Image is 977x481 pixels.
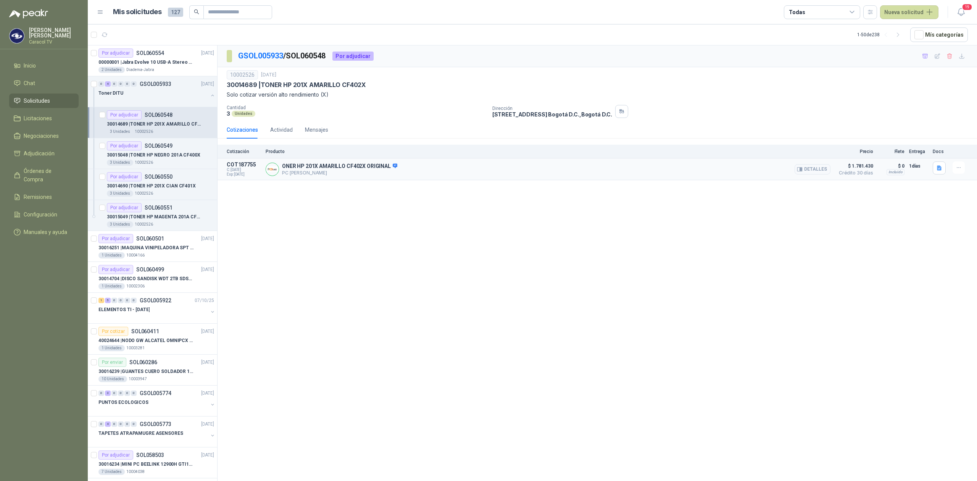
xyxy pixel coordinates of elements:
[131,329,159,334] p: SOL060411
[98,81,104,87] div: 0
[126,469,145,475] p: 10004038
[201,452,214,459] p: [DATE]
[107,160,133,166] div: 3 Unidades
[962,3,972,11] span: 19
[124,298,130,303] div: 0
[140,391,171,396] p: GSOL005774
[933,149,948,154] p: Docs
[98,327,128,336] div: Por cotizar
[107,203,142,212] div: Por adjudicar
[492,111,612,118] p: [STREET_ADDRESS] Bogotá D.C. , Bogotá D.C.
[201,81,214,88] p: [DATE]
[9,190,79,204] a: Remisiones
[124,421,130,427] div: 0
[107,172,142,181] div: Por adjudicar
[98,48,133,58] div: Por adjudicar
[88,324,217,355] a: Por cotizarSOL060411[DATE] 40024644 |NODO GW ALCATEL OMNIPCX ENTERPRISE SIP1 Unidades10003281
[24,167,71,184] span: Órdenes de Compra
[129,376,147,382] p: 10003947
[227,90,968,99] p: Solo cotizar versión alto rendimiento (X)
[880,5,938,19] button: Nueva solicitud
[98,265,133,274] div: Por adjudicar
[168,8,183,17] span: 127
[135,190,153,197] p: 10002526
[232,111,255,117] div: Unidades
[107,182,196,190] p: 30014690 | TONER HP 201X CIAN CF401X
[118,391,124,396] div: 0
[126,67,154,73] p: Diadema-Jabra
[878,149,904,154] p: Flete
[126,252,145,258] p: 10004166
[135,221,153,228] p: 10002526
[145,112,173,118] p: SOL060548
[227,110,230,117] p: 3
[124,81,130,87] div: 0
[105,421,111,427] div: 4
[98,90,123,97] p: Toner DITU
[909,161,928,171] p: 1 días
[98,450,133,460] div: Por adjudicar
[24,61,36,70] span: Inicio
[492,106,612,111] p: Dirección
[105,81,111,87] div: 4
[24,132,59,140] span: Negociaciones
[126,345,145,351] p: 10003281
[107,141,142,150] div: Por adjudicar
[98,469,125,475] div: 7 Unidades
[29,27,79,38] p: [PERSON_NAME] [PERSON_NAME]
[29,40,79,44] p: Caracol TV
[98,296,216,320] a: 1 5 0 0 0 0 GSOL00592207/10/25 ELEMENTOS TI - [DATE]
[98,234,133,243] div: Por adjudicar
[135,129,153,135] p: 10002526
[227,105,486,110] p: Cantidad
[227,126,258,134] div: Cotizaciones
[194,9,199,15] span: search
[88,355,217,386] a: Por enviarSOL060286[DATE] 30016239 |GUANTES CUERO SOLDADOR 14 STEEL PRO SAFE(ADJUNTO FICHA TECNIC...
[98,391,104,396] div: 0
[98,59,193,66] p: 00000001 | Jabra Evolve 10 USB-A Stereo HSC200
[98,399,148,406] p: PUNTOS ECOLOGICOS
[98,337,193,344] p: 40024644 | NODO GW ALCATEL OMNIPCX ENTERPRISE SIP
[107,190,133,197] div: 3 Unidades
[878,161,904,171] p: $ 0
[140,421,171,427] p: GSOL005773
[201,235,214,242] p: [DATE]
[201,421,214,428] p: [DATE]
[111,81,117,87] div: 0
[131,298,137,303] div: 0
[10,29,24,43] img: Company Logo
[282,163,397,170] p: ONER HP 201X AMARILLO CF402X ORIGINAL
[105,298,111,303] div: 5
[98,244,193,252] p: 30016251 | MAQUINA VINIPELADORA SPT M 10 – 50
[107,121,202,128] p: 30014689 | TONER HP 201X AMARILLO CF402X
[88,45,217,76] a: Por adjudicarSOL060554[DATE] 00000001 |Jabra Evolve 10 USB-A Stereo HSC2002 UnidadesDiadema-Jabra
[118,298,124,303] div: 0
[145,205,173,210] p: SOL060551
[126,283,145,289] p: 10002306
[227,172,261,177] span: Exp: [DATE]
[227,168,261,172] span: C: [DATE]
[282,170,397,176] p: PC [PERSON_NAME]
[136,50,164,56] p: SOL060554
[140,298,171,303] p: GSOL005922
[835,149,873,154] p: Precio
[789,8,805,16] div: Todas
[266,163,279,176] img: Company Logo
[24,114,52,123] span: Licitaciones
[857,29,904,41] div: 1 - 50 de 238
[98,283,125,289] div: 1 Unidades
[201,50,214,57] p: [DATE]
[111,391,117,396] div: 0
[136,452,164,458] p: SOL058503
[9,76,79,90] a: Chat
[227,81,366,89] p: 30014689 | TONER HP 201X AMARILLO CF402X
[201,390,214,397] p: [DATE]
[98,275,193,282] p: 30014704 | DISCO SANDISK WDT 2TB SDSSDE61-2T00-G25
[98,420,216,444] a: 0 4 0 0 0 0 GSOL005773[DATE] TAPETES ATRAPAMUGRE ASENSORES
[88,107,217,138] a: Por adjudicarSOL06054830014689 |TONER HP 201X AMARILLO CF402X3 Unidades10002526
[201,266,214,273] p: [DATE]
[105,391,111,396] div: 3
[9,146,79,161] a: Adjudicación
[98,389,216,413] a: 0 3 0 0 0 0 GSOL005774[DATE] PUNTOS ECOLOGICOS
[107,152,200,159] p: 30015048 | TONER HP NEGRO 201A CF400X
